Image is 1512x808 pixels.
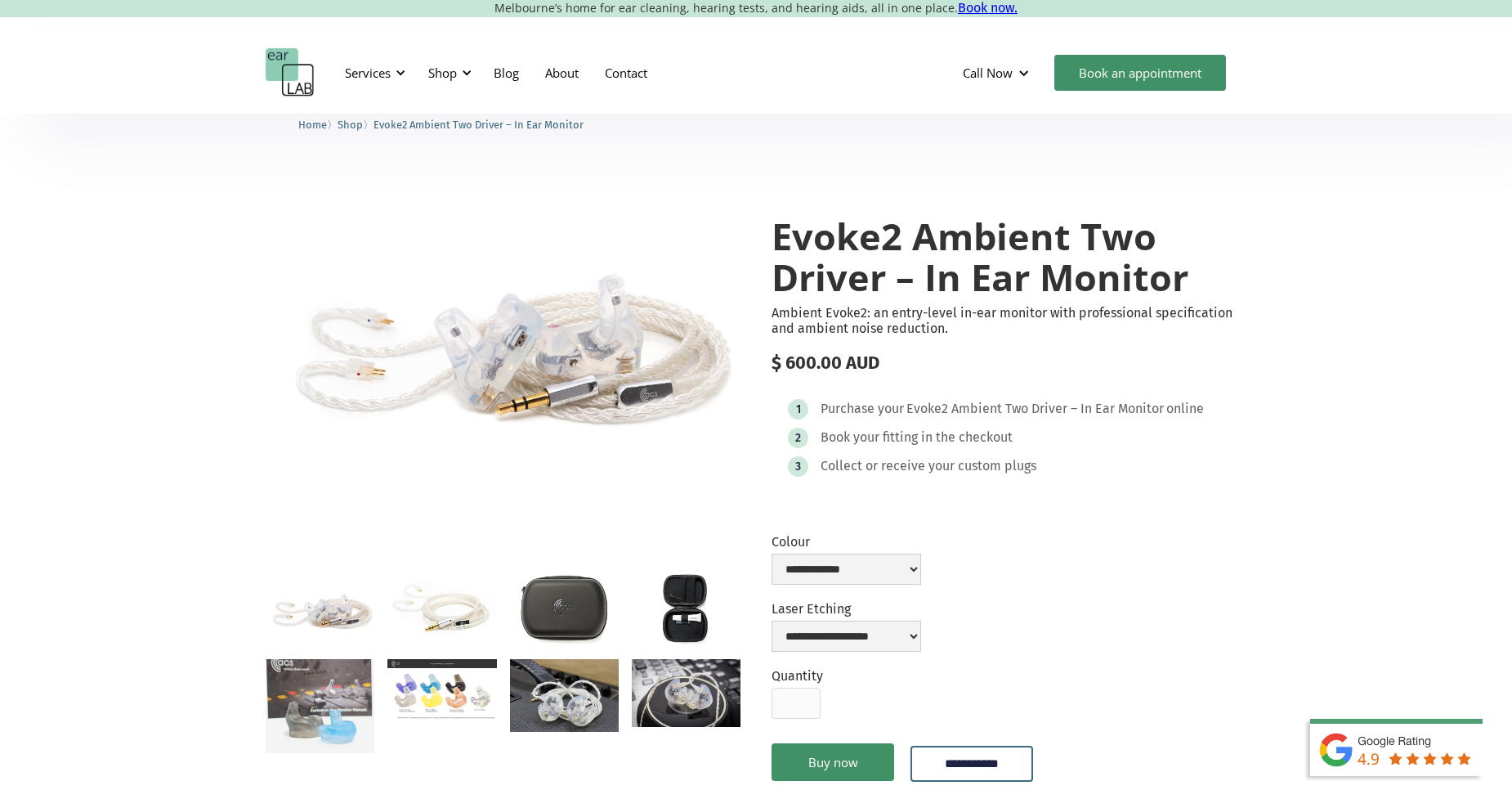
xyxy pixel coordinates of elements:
[772,352,1246,374] div: $ 600.00 AUD
[821,458,1036,474] div: Collect or receive your custom plugs
[387,573,496,641] a: open lightbox
[772,305,1246,336] p: Ambient Evoke2: an entry-level in-ear monitor with professional specification and ambient noise r...
[950,48,1046,97] div: Call Now
[266,573,374,646] a: open lightbox
[632,573,740,645] a: open lightbox
[1166,401,1204,417] div: online
[510,573,619,645] a: open lightbox
[772,668,823,684] label: Quantity
[632,659,740,727] a: open lightbox
[266,183,740,500] img: Evoke2 Ambient Two Driver – In Ear Monitor
[298,116,338,133] li: 〉
[338,119,363,131] span: Shop
[266,183,740,500] a: open lightbox
[772,601,921,617] label: Laser Etching
[795,460,801,473] div: 3
[298,116,327,132] a: Home
[821,401,904,417] div: Purchase your
[796,403,801,415] div: 1
[266,659,374,753] a: open lightbox
[418,48,476,97] div: Shop
[335,48,410,97] div: Services
[266,48,315,97] a: home
[1054,55,1226,91] a: Book an appointment
[387,659,496,720] a: open lightbox
[795,432,801,444] div: 2
[772,534,921,550] label: Colour
[772,216,1246,297] h1: Evoke2 Ambient Two Driver – In Ear Monitor
[298,119,327,131] span: Home
[374,119,584,131] span: Evoke2 Ambient Two Driver – In Ear Monitor
[338,116,363,132] a: Shop
[374,116,584,132] a: Evoke2 Ambient Two Driver – In Ear Monitor
[821,429,1013,446] div: Book your fitting in the checkout
[963,65,1013,81] div: Call Now
[481,49,532,97] a: Blog
[338,116,374,133] li: 〉
[428,65,457,81] div: Shop
[510,659,619,732] a: open lightbox
[906,401,1164,417] div: Evoke2 Ambient Two Driver – In Ear Monitor
[532,49,592,97] a: About
[772,743,894,781] a: Buy now
[345,65,391,81] div: Services
[592,49,660,97] a: Contact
